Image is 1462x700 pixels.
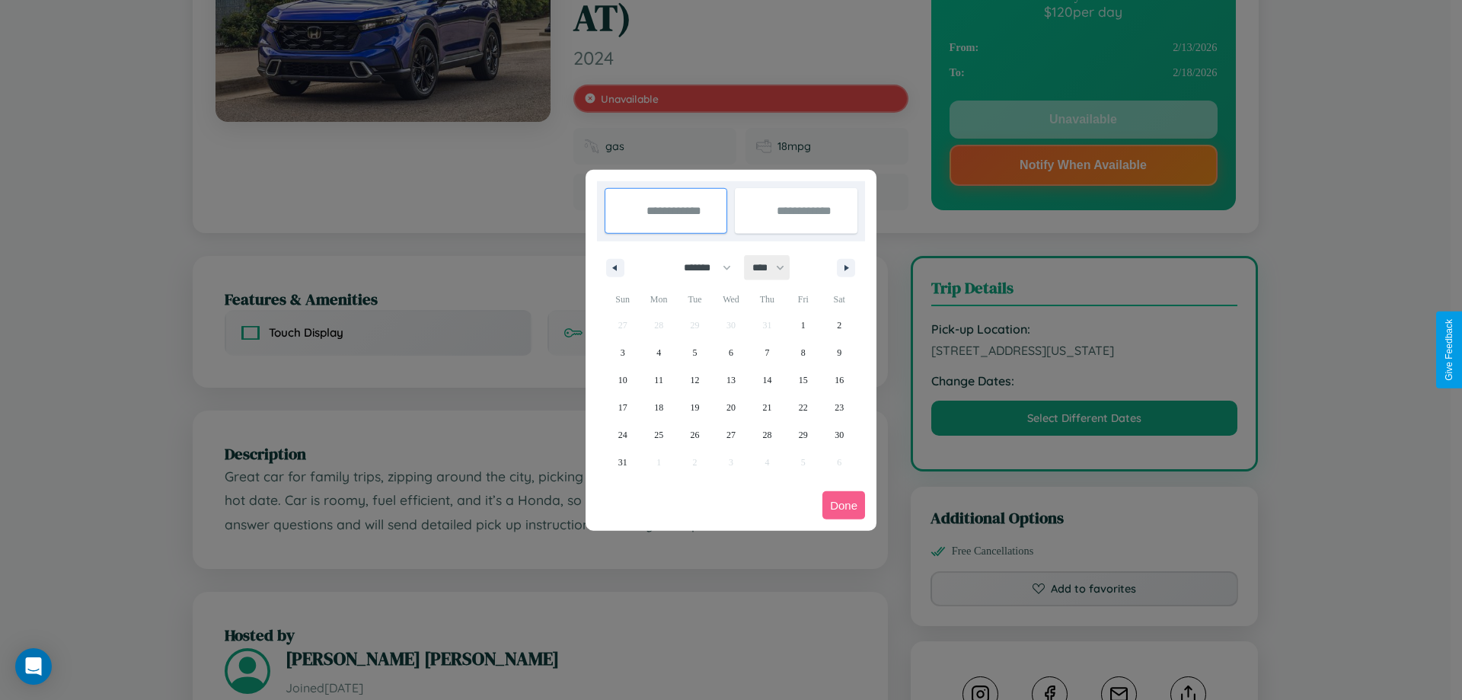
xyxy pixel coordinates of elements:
[749,366,785,394] button: 14
[835,394,844,421] span: 23
[713,339,749,366] button: 6
[654,421,663,449] span: 25
[713,366,749,394] button: 13
[605,421,640,449] button: 24
[749,394,785,421] button: 21
[1444,319,1454,381] div: Give Feedback
[762,421,771,449] span: 28
[822,366,857,394] button: 16
[654,394,663,421] span: 18
[640,366,676,394] button: 11
[835,366,844,394] span: 16
[837,339,841,366] span: 9
[822,421,857,449] button: 30
[605,339,640,366] button: 3
[713,421,749,449] button: 27
[654,366,663,394] span: 11
[822,339,857,366] button: 9
[822,312,857,339] button: 2
[785,421,821,449] button: 29
[640,394,676,421] button: 18
[837,312,841,339] span: 2
[677,287,713,312] span: Tue
[605,394,640,421] button: 17
[618,421,627,449] span: 24
[785,287,821,312] span: Fri
[749,339,785,366] button: 7
[801,339,806,366] span: 8
[785,394,821,421] button: 22
[618,366,627,394] span: 10
[785,339,821,366] button: 8
[785,366,821,394] button: 15
[691,421,700,449] span: 26
[713,287,749,312] span: Wed
[762,394,771,421] span: 21
[677,366,713,394] button: 12
[749,287,785,312] span: Thu
[726,394,736,421] span: 20
[640,421,676,449] button: 25
[822,394,857,421] button: 23
[618,449,627,476] span: 31
[785,312,821,339] button: 1
[713,394,749,421] button: 20
[822,491,865,519] button: Done
[640,339,676,366] button: 4
[726,366,736,394] span: 13
[640,287,676,312] span: Mon
[726,421,736,449] span: 27
[799,366,808,394] span: 15
[677,421,713,449] button: 26
[15,648,52,685] div: Open Intercom Messenger
[765,339,769,366] span: 7
[677,339,713,366] button: 5
[618,394,627,421] span: 17
[691,366,700,394] span: 12
[835,421,844,449] span: 30
[693,339,697,366] span: 5
[799,394,808,421] span: 22
[749,421,785,449] button: 28
[799,421,808,449] span: 29
[762,366,771,394] span: 14
[729,339,733,366] span: 6
[656,339,661,366] span: 4
[621,339,625,366] span: 3
[605,287,640,312] span: Sun
[605,449,640,476] button: 31
[822,287,857,312] span: Sat
[605,366,640,394] button: 10
[801,312,806,339] span: 1
[691,394,700,421] span: 19
[677,394,713,421] button: 19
